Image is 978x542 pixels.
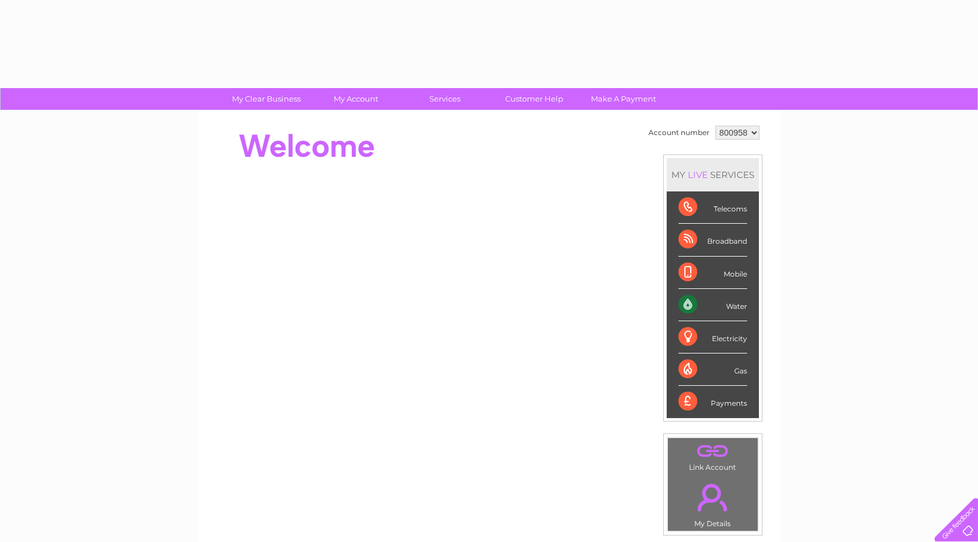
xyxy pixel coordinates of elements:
[671,477,755,518] a: .
[678,224,747,256] div: Broadband
[307,88,404,110] a: My Account
[667,474,758,531] td: My Details
[678,289,747,321] div: Water
[486,88,583,110] a: Customer Help
[678,321,747,354] div: Electricity
[678,354,747,386] div: Gas
[396,88,493,110] a: Services
[667,158,759,191] div: MY SERVICES
[678,191,747,224] div: Telecoms
[667,437,758,474] td: Link Account
[678,257,747,289] div: Mobile
[646,123,713,143] td: Account number
[218,88,315,110] a: My Clear Business
[575,88,672,110] a: Make A Payment
[678,386,747,418] div: Payments
[685,169,710,180] div: LIVE
[671,441,755,462] a: .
